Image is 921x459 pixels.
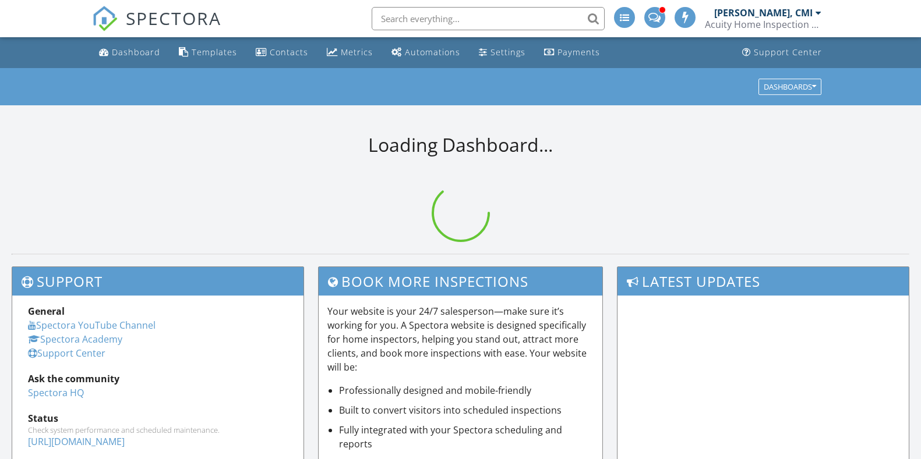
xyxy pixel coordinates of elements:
p: Your website is your 24/7 salesperson—make sure it’s working for you. A Spectora website is desig... [327,304,594,374]
a: Spectora Academy [28,333,122,346]
a: Templates [174,42,242,63]
a: Support Center [737,42,827,63]
input: Search everything... [372,7,605,30]
a: Dashboard [94,42,165,63]
div: Automations [405,47,460,58]
a: Contacts [251,42,313,63]
div: Payments [557,47,600,58]
img: The Best Home Inspection Software - Spectora [92,6,118,31]
a: Metrics [322,42,377,63]
div: Check system performance and scheduled maintenance. [28,425,288,435]
li: Built to convert visitors into scheduled inspections [339,403,594,417]
div: Contacts [270,47,308,58]
div: [PERSON_NAME], CMI [714,7,813,19]
button: Dashboards [758,79,821,95]
li: Professionally designed and mobile-friendly [339,383,594,397]
div: Ask the community [28,372,288,386]
span: SPECTORA [126,6,221,30]
a: Spectora HQ [28,386,84,399]
a: Support Center [28,347,105,360]
div: Templates [192,47,237,58]
a: Settings [474,42,530,63]
h3: Latest Updates [617,267,909,296]
div: Dashboards [764,83,816,91]
a: Automations (Advanced) [387,42,465,63]
a: Spectora YouTube Channel [28,319,156,332]
a: Payments [539,42,605,63]
h3: Book More Inspections [319,267,603,296]
div: Support Center [754,47,822,58]
div: Status [28,411,288,425]
div: Settings [491,47,525,58]
a: [URL][DOMAIN_NAME] [28,435,125,448]
strong: General [28,305,65,318]
div: Dashboard [112,47,160,58]
div: Acuity Home Inspection Services [705,19,821,30]
li: Fully integrated with your Spectora scheduling and reports [339,423,594,451]
h3: Support [12,267,304,296]
a: SPECTORA [92,16,221,40]
div: Metrics [341,47,373,58]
